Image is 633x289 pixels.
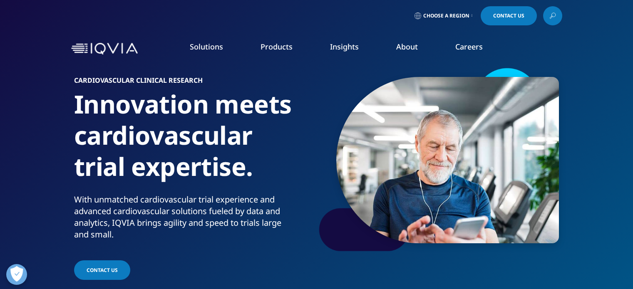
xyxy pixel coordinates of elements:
[74,194,313,245] p: With unmatched cardiovascular trial experience and advanced cardiovascular solutions fueled by da...
[481,6,537,25] a: Contact Us
[87,267,118,274] span: Contact Us
[74,260,130,280] a: Contact Us
[493,13,524,18] span: Contact Us
[74,89,313,194] h1: Innovation meets cardiovascular trial expertise.
[6,264,27,285] button: Open Preferences
[455,42,483,52] a: Careers
[71,43,138,55] img: IQVIA Healthcare Information Technology and Pharma Clinical Research Company
[396,42,418,52] a: About
[190,42,223,52] a: Solutions
[141,29,562,68] nav: Primary
[261,42,293,52] a: Products
[330,42,359,52] a: Insights
[74,77,313,89] h6: Cardiovascular Clinical Research
[423,12,469,19] span: Choose a Region
[336,77,559,243] img: 281_senior-man-checking-his-smartphone.jpg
